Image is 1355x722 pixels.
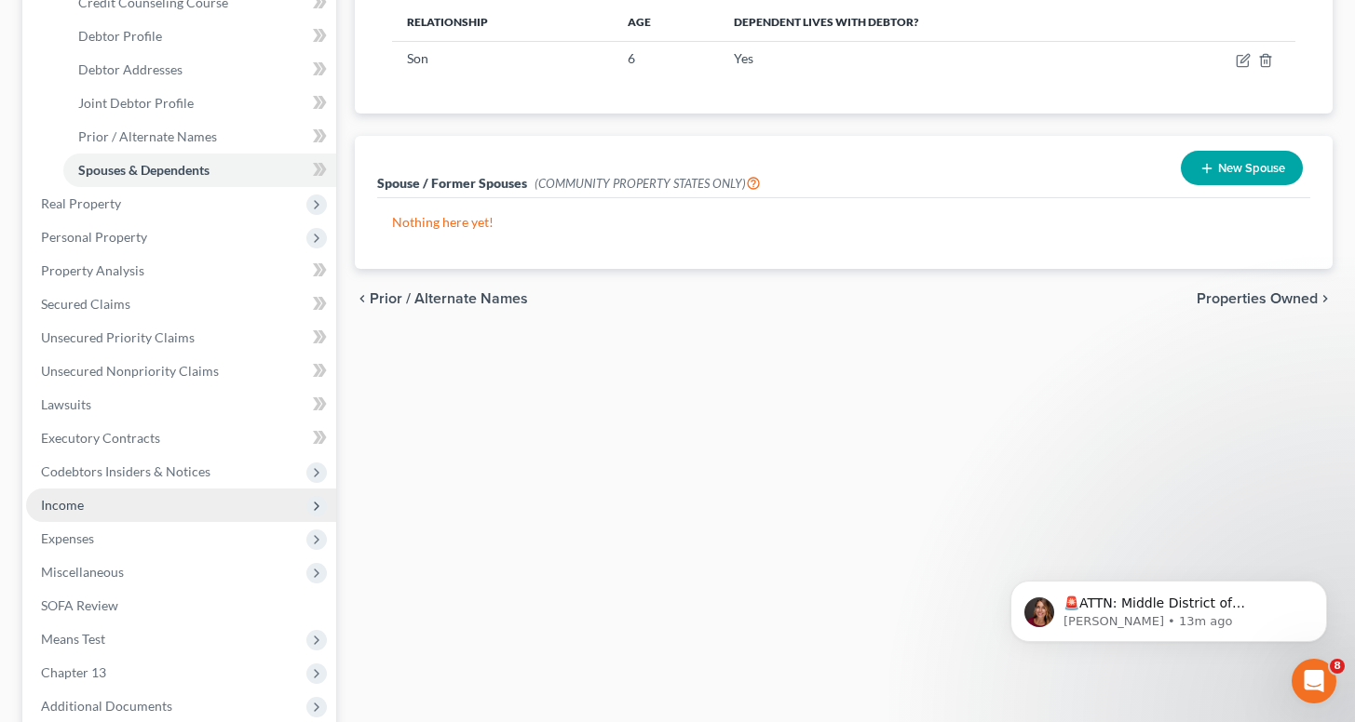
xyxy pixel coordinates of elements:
[1197,291,1333,306] button: Properties Owned chevron_right
[78,61,183,77] span: Debtor Addresses
[41,664,106,680] span: Chapter 13
[392,213,1295,232] p: Nothing here yet!
[41,430,160,446] span: Executory Contracts
[41,530,94,546] span: Expenses
[26,388,336,421] a: Lawsuits
[78,95,194,111] span: Joint Debtor Profile
[355,291,528,306] button: chevron_left Prior / Alternate Names
[41,564,124,580] span: Miscellaneous
[41,463,210,479] span: Codebtors Insiders & Notices
[370,291,528,306] span: Prior / Alternate Names
[26,589,336,622] a: SOFA Review
[26,354,336,388] a: Unsecured Nonpriority Claims
[78,162,210,178] span: Spouses & Dependents
[63,120,336,154] a: Prior / Alternate Names
[613,41,719,76] td: 6
[41,329,195,345] span: Unsecured Priority Claims
[26,321,336,354] a: Unsecured Priority Claims
[613,4,719,41] th: Age
[41,195,121,211] span: Real Property
[1318,291,1333,306] i: chevron_right
[1292,659,1336,703] iframe: Intercom live chat
[63,87,336,120] a: Joint Debtor Profile
[41,229,147,245] span: Personal Property
[377,175,527,191] span: Spouse / Former Spouses
[63,154,336,187] a: Spouses & Dependents
[41,396,91,412] span: Lawsuits
[719,4,1146,41] th: Dependent lives with debtor?
[392,4,614,41] th: Relationship
[41,262,144,278] span: Property Analysis
[719,41,1146,76] td: Yes
[41,631,105,647] span: Means Test
[41,597,118,613] span: SOFA Review
[1197,291,1318,306] span: Properties Owned
[26,421,336,455] a: Executory Contracts
[26,287,336,321] a: Secured Claims
[63,20,336,53] a: Debtor Profile
[41,363,219,379] span: Unsecured Nonpriority Claims
[41,296,130,312] span: Secured Claims
[41,497,84,513] span: Income
[392,41,614,76] td: Son
[63,53,336,87] a: Debtor Addresses
[26,254,336,287] a: Property Analysis
[1330,659,1345,674] span: 8
[355,291,370,306] i: chevron_left
[1181,151,1303,185] button: New Spouse
[535,176,761,191] span: (COMMUNITY PROPERTY STATES ONLY)
[78,128,217,144] span: Prior / Alternate Names
[78,28,162,44] span: Debtor Profile
[41,698,172,714] span: Additional Documents
[982,541,1355,672] iframe: Intercom notifications message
